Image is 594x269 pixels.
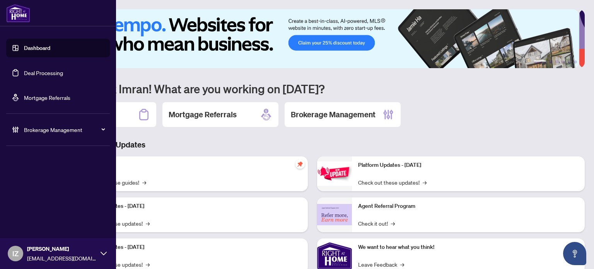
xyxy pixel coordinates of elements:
button: 6 [574,60,577,63]
button: 5 [568,60,571,63]
span: → [146,219,150,228]
button: 1 [534,60,546,63]
span: pushpin [295,159,305,169]
span: → [423,178,427,187]
img: Agent Referral Program [317,204,352,225]
a: Dashboard [24,45,50,51]
a: Deal Processing [24,69,63,76]
button: 4 [562,60,565,63]
p: Agent Referral Program [358,202,579,211]
a: Leave Feedback→ [358,260,404,269]
p: We want to hear what you think! [358,243,579,252]
span: [PERSON_NAME] [27,245,97,253]
h1: Welcome back Imran! What are you working on [DATE]? [40,81,585,96]
span: [EMAIL_ADDRESS][DOMAIN_NAME] [27,254,97,262]
a: Mortgage Referrals [24,94,70,101]
p: Platform Updates - [DATE] [358,161,579,170]
a: Check it out!→ [358,219,395,228]
button: 3 [555,60,558,63]
h2: Brokerage Management [291,109,376,120]
img: Platform Updates - June 23, 2025 [317,161,352,186]
p: Platform Updates - [DATE] [81,243,302,252]
span: → [146,260,150,269]
h2: Mortgage Referrals [169,109,237,120]
button: Open asap [563,242,586,265]
span: → [142,178,146,187]
span: Brokerage Management [24,125,104,134]
p: Self-Help [81,161,302,170]
img: Slide 0 [40,9,579,68]
span: → [391,219,395,228]
a: Check out these updates!→ [358,178,427,187]
h3: Brokerage & Industry Updates [40,139,585,150]
img: logo [6,4,30,22]
button: 2 [549,60,552,63]
span: → [400,260,404,269]
span: IZ [12,248,19,259]
p: Platform Updates - [DATE] [81,202,302,211]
